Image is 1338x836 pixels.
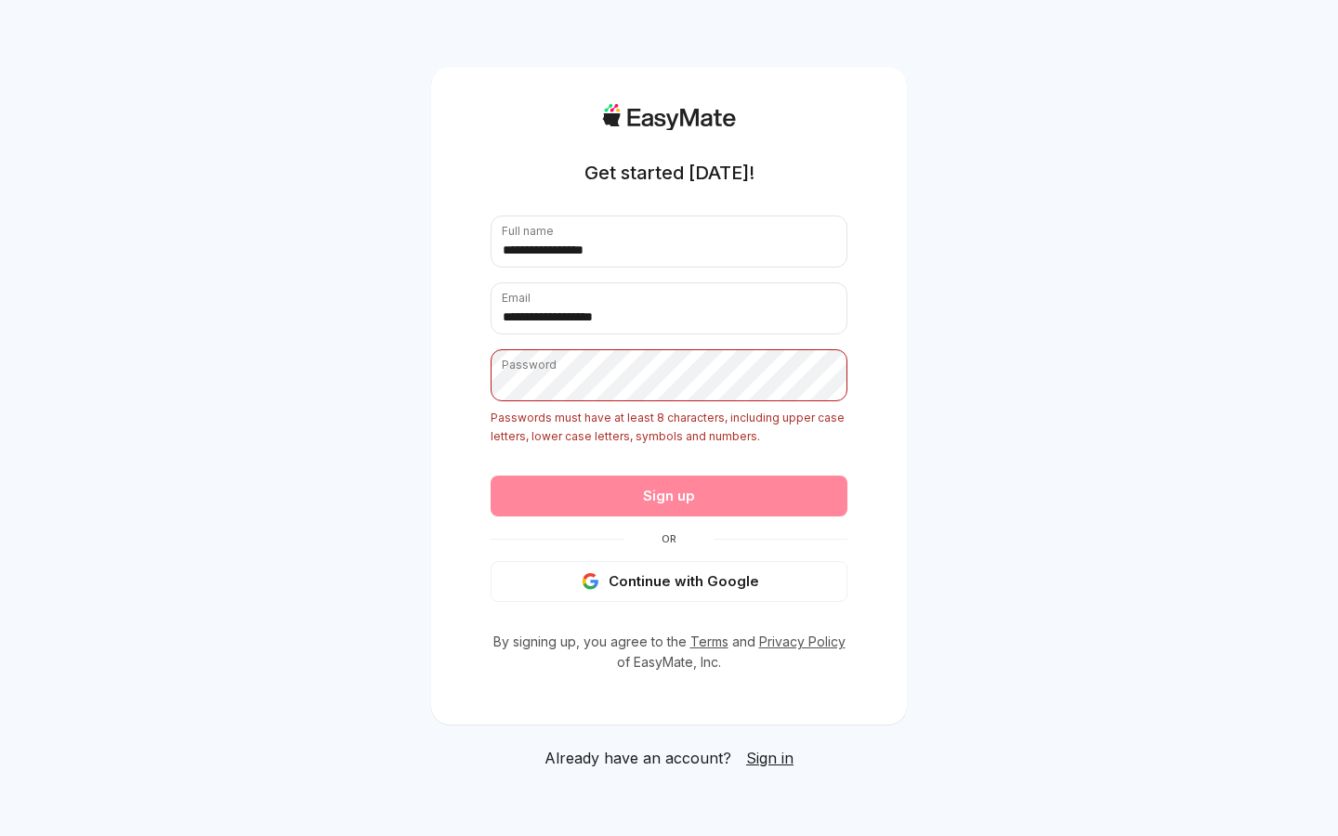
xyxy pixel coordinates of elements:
[491,409,847,446] p: Passwords must have at least 8 characters, including upper case letters, lower case letters, symb...
[544,747,731,769] span: Already have an account?
[759,634,846,649] a: Privacy Policy
[491,632,847,673] p: By signing up, you agree to the and of EasyMate, Inc.
[491,561,847,602] button: Continue with Google
[746,749,794,767] span: Sign in
[746,747,794,769] a: Sign in
[690,634,728,649] a: Terms
[584,160,754,186] h1: Get started [DATE]!
[624,531,714,546] span: Or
